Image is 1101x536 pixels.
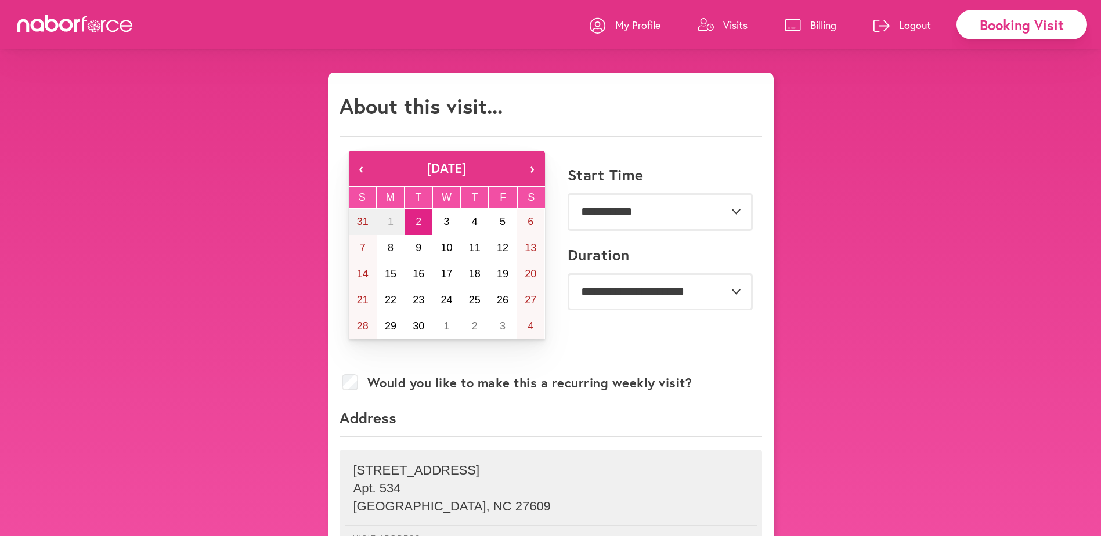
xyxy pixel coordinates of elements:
button: October 2, 2025 [461,313,489,339]
abbr: October 3, 2025 [500,320,506,332]
button: September 19, 2025 [489,261,517,287]
button: September 29, 2025 [377,313,405,339]
button: September 6, 2025 [517,209,544,235]
abbr: September 11, 2025 [469,242,481,253]
abbr: September 15, 2025 [385,268,396,280]
button: [DATE] [374,151,519,186]
abbr: September 12, 2025 [497,242,508,253]
abbr: October 4, 2025 [528,320,533,332]
button: September 1, 2025 [377,209,405,235]
abbr: October 1, 2025 [443,320,449,332]
abbr: September 27, 2025 [525,294,536,306]
button: September 22, 2025 [377,287,405,313]
abbr: August 31, 2025 [357,216,369,227]
abbr: Monday [386,191,395,203]
abbr: September 4, 2025 [472,216,478,227]
label: Start Time [568,166,644,184]
button: September 26, 2025 [489,287,517,313]
button: September 8, 2025 [377,235,405,261]
abbr: September 14, 2025 [357,268,369,280]
p: Address [340,408,762,437]
button: September 20, 2025 [517,261,544,287]
abbr: September 21, 2025 [357,294,369,306]
abbr: Friday [500,191,506,203]
abbr: September 2, 2025 [416,216,421,227]
abbr: September 13, 2025 [525,242,536,253]
abbr: Thursday [472,191,478,203]
button: September 9, 2025 [405,235,432,261]
button: September 12, 2025 [489,235,517,261]
button: September 15, 2025 [377,261,405,287]
abbr: September 30, 2025 [413,320,424,332]
a: Visits [698,8,748,42]
abbr: September 8, 2025 [388,242,394,253]
abbr: September 3, 2025 [443,216,449,227]
button: September 16, 2025 [405,261,432,287]
button: September 30, 2025 [405,313,432,339]
a: My Profile [590,8,660,42]
abbr: September 28, 2025 [357,320,369,332]
button: September 14, 2025 [349,261,377,287]
abbr: October 2, 2025 [472,320,478,332]
button: October 3, 2025 [489,313,517,339]
button: October 4, 2025 [517,313,544,339]
abbr: September 19, 2025 [497,268,508,280]
button: September 10, 2025 [432,235,460,261]
abbr: September 7, 2025 [360,242,366,253]
abbr: September 17, 2025 [441,268,452,280]
abbr: September 1, 2025 [388,216,394,227]
abbr: September 18, 2025 [469,268,481,280]
label: Would you like to make this a recurring weekly visit? [367,375,692,390]
p: [GEOGRAPHIC_DATA] , NC 27609 [353,499,748,514]
p: Apt. 534 [353,481,748,496]
abbr: Wednesday [442,191,452,203]
h1: About this visit... [340,93,503,118]
abbr: Saturday [528,191,535,203]
button: ‹ [349,151,374,186]
button: September 21, 2025 [349,287,377,313]
p: [STREET_ADDRESS] [353,463,748,478]
abbr: September 24, 2025 [441,294,452,306]
label: Duration [568,246,630,264]
button: September 7, 2025 [349,235,377,261]
abbr: September 29, 2025 [385,320,396,332]
button: September 24, 2025 [432,287,460,313]
button: September 5, 2025 [489,209,517,235]
button: September 3, 2025 [432,209,460,235]
p: Visits [723,18,748,32]
button: September 28, 2025 [349,313,377,339]
button: › [519,151,545,186]
a: Logout [873,8,931,42]
p: Billing [810,18,836,32]
abbr: September 5, 2025 [500,216,506,227]
button: September 2, 2025 [405,209,432,235]
button: September 25, 2025 [461,287,489,313]
abbr: September 10, 2025 [441,242,452,253]
abbr: Sunday [359,191,366,203]
abbr: September 20, 2025 [525,268,536,280]
abbr: September 25, 2025 [469,294,481,306]
abbr: September 9, 2025 [416,242,421,253]
p: My Profile [615,18,660,32]
abbr: September 22, 2025 [385,294,396,306]
button: September 27, 2025 [517,287,544,313]
div: Booking Visit [956,10,1087,39]
abbr: September 16, 2025 [413,268,424,280]
button: October 1, 2025 [432,313,460,339]
button: September 4, 2025 [461,209,489,235]
button: September 23, 2025 [405,287,432,313]
button: September 17, 2025 [432,261,460,287]
p: Logout [899,18,931,32]
button: August 31, 2025 [349,209,377,235]
a: Billing [785,8,836,42]
abbr: September 23, 2025 [413,294,424,306]
button: September 11, 2025 [461,235,489,261]
abbr: September 26, 2025 [497,294,508,306]
abbr: September 6, 2025 [528,216,533,227]
abbr: Tuesday [415,191,421,203]
button: September 18, 2025 [461,261,489,287]
button: September 13, 2025 [517,235,544,261]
